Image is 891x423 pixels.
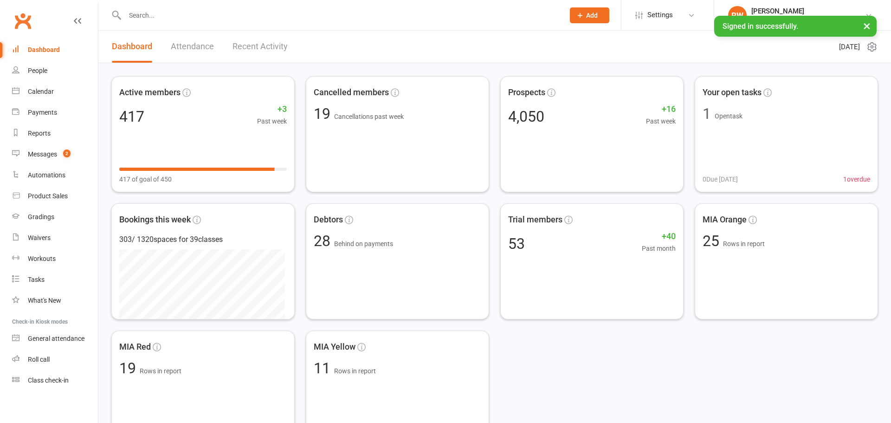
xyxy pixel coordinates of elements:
[28,109,57,116] div: Payments
[703,232,723,250] span: 25
[28,67,47,74] div: People
[28,234,51,241] div: Waivers
[122,9,558,22] input: Search...
[839,41,860,52] span: [DATE]
[12,81,98,102] a: Calendar
[703,106,711,121] div: 1
[703,213,747,227] span: MIA Orange
[28,255,56,262] div: Workouts
[12,248,98,269] a: Workouts
[28,171,65,179] div: Automations
[63,150,71,157] span: 2
[314,86,389,99] span: Cancelled members
[647,5,673,26] span: Settings
[28,377,69,384] div: Class check-in
[112,31,152,63] a: Dashboard
[140,367,181,375] span: Rows in report
[12,165,98,186] a: Automations
[703,86,762,99] span: Your open tasks
[723,22,798,31] span: Signed in successfully.
[12,328,98,349] a: General attendance kiosk mode
[751,15,865,24] div: Urban Muaythai - [GEOGRAPHIC_DATA]
[12,144,98,165] a: Messages 2
[843,174,870,184] span: 1 overdue
[859,16,875,36] button: ×
[508,236,525,251] div: 53
[646,103,676,116] span: +16
[12,269,98,290] a: Tasks
[642,243,676,254] span: Past month
[334,113,404,120] span: Cancellations past week
[119,213,191,226] span: Bookings this week
[28,150,57,158] div: Messages
[119,109,144,124] div: 417
[257,103,287,116] span: +3
[119,340,151,354] span: MIA Red
[314,213,343,227] span: Debtors
[314,359,334,377] span: 11
[715,112,742,120] span: Open task
[28,213,54,221] div: Gradings
[12,349,98,370] a: Roll call
[642,230,676,243] span: +40
[334,367,376,375] span: Rows in report
[314,232,334,250] span: 28
[119,174,172,184] span: 417 of goal of 450
[314,340,355,354] span: MIA Yellow
[570,7,609,23] button: Add
[12,290,98,311] a: What's New
[703,174,738,184] span: 0 Due [DATE]
[28,276,45,283] div: Tasks
[119,86,181,99] span: Active members
[119,359,140,377] span: 19
[28,192,68,200] div: Product Sales
[12,207,98,228] a: Gradings
[232,31,288,63] a: Recent Activity
[723,240,765,247] span: Rows in report
[12,60,98,81] a: People
[28,130,51,137] div: Reports
[12,123,98,144] a: Reports
[12,228,98,248] a: Waivers
[28,356,50,363] div: Roll call
[508,86,545,99] span: Prospects
[12,370,98,391] a: Class kiosk mode
[28,297,61,304] div: What's New
[12,102,98,123] a: Payments
[646,116,676,126] span: Past week
[508,109,544,124] div: 4,050
[12,186,98,207] a: Product Sales
[171,31,214,63] a: Attendance
[11,9,34,33] a: Clubworx
[334,240,393,247] span: Behind on payments
[12,39,98,60] a: Dashboard
[119,234,287,246] div: 303 / 1320 spaces for 39 classes
[257,116,287,126] span: Past week
[314,105,334,123] span: 19
[508,213,562,227] span: Trial members
[751,7,865,15] div: [PERSON_NAME]
[586,12,598,19] span: Add
[28,335,84,342] div: General attendance
[28,46,60,53] div: Dashboard
[728,6,747,25] div: RW
[28,88,54,95] div: Calendar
